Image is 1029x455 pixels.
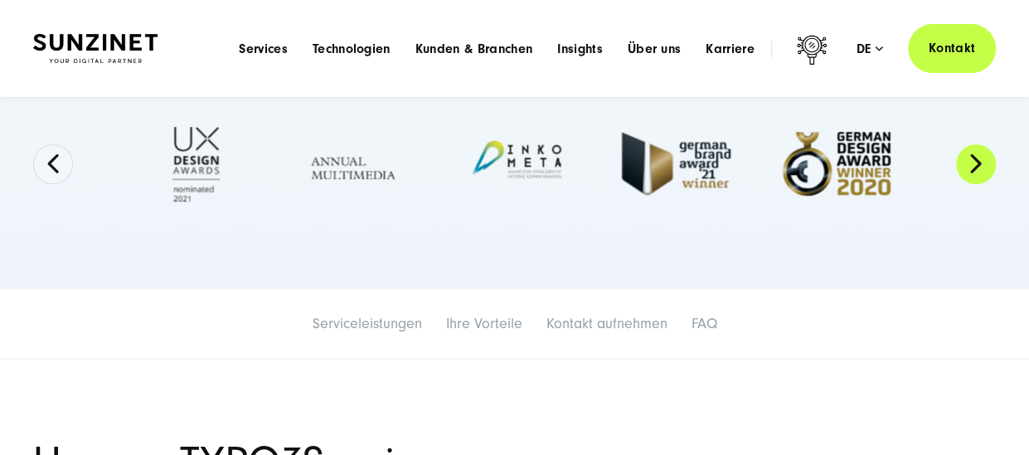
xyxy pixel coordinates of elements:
a: Karriere [706,41,755,57]
a: Ihre Vorteile [446,315,522,332]
div: de [857,41,883,57]
a: Insights [557,41,603,57]
a: Technologien [313,41,391,57]
a: Über uns [628,41,682,57]
a: Kontakt aufnehmen [546,315,667,332]
img: Full Service Digitalagentur - German Design Award Winner 2020 [137,127,255,201]
img: Full Service Digitalagentur - German Design Award Winner 2020 [777,129,896,200]
a: Services [239,41,288,57]
a: Kunden & Branchen [415,41,532,57]
button: Next [956,144,996,184]
button: Previous [33,144,73,184]
img: SUNZINET Full Service Digital Agentur [33,34,158,63]
a: Kontakt [908,24,996,73]
img: German Brand Award Winner 2021 [617,132,735,196]
a: Serviceleistungen [313,315,422,332]
a: FAQ [692,315,717,332]
img: INKO META [457,130,575,198]
img: Full Service Digitalagentur - Annual Multimedia Awards [297,130,415,198]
